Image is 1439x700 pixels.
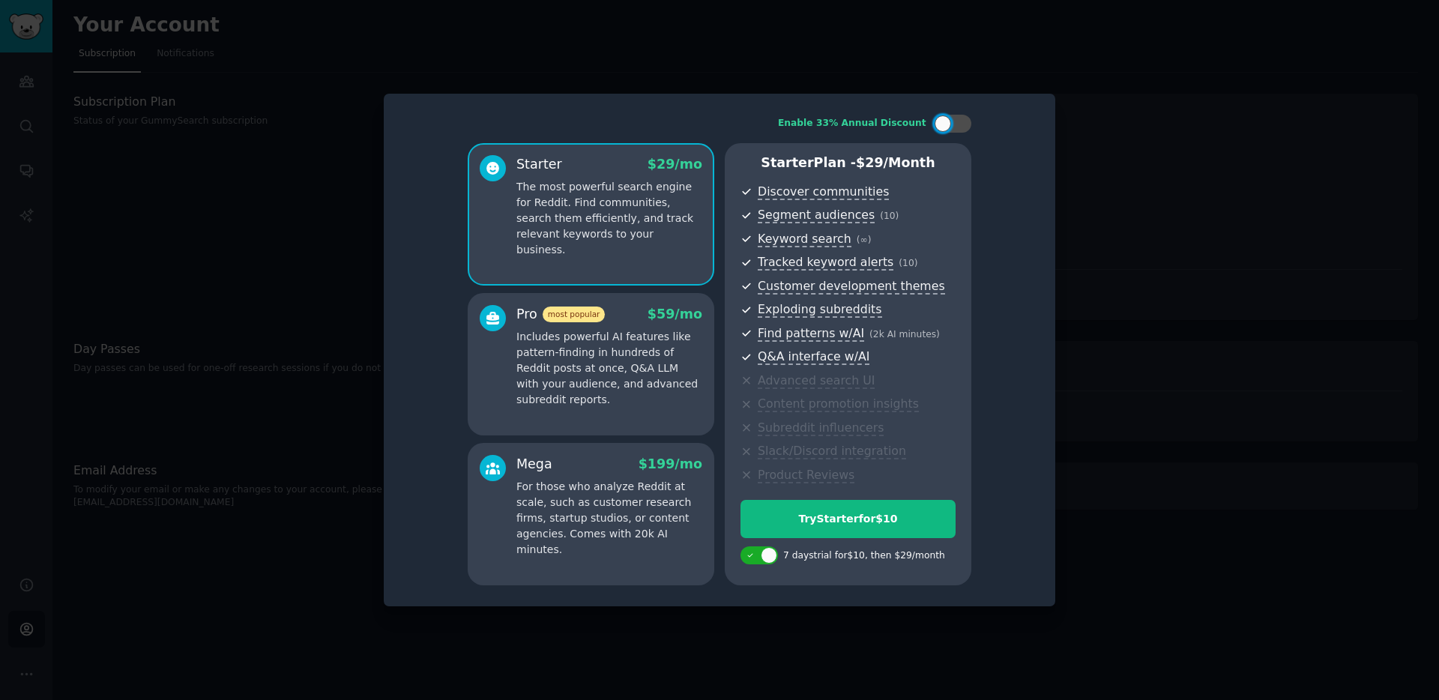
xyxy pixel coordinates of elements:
span: Keyword search [758,232,851,247]
span: Q&A interface w/AI [758,349,869,365]
span: Advanced search UI [758,373,875,389]
span: most popular [543,307,606,322]
span: $ 29 /mo [648,157,702,172]
span: ( 10 ) [899,258,917,268]
div: Mega [516,455,552,474]
span: Subreddit influencers [758,420,884,436]
span: Find patterns w/AI [758,326,864,342]
span: Slack/Discord integration [758,444,906,459]
span: Customer development themes [758,279,945,295]
p: Includes powerful AI features like pattern-finding in hundreds of Reddit posts at once, Q&A LLM w... [516,329,702,408]
span: Tracked keyword alerts [758,255,893,271]
div: Enable 33% Annual Discount [778,117,926,130]
span: $ 59 /mo [648,307,702,322]
span: Segment audiences [758,208,875,223]
span: Content promotion insights [758,396,919,412]
p: The most powerful search engine for Reddit. Find communities, search them efficiently, and track ... [516,179,702,258]
div: 7 days trial for $10 , then $ 29 /month [783,549,945,563]
div: Try Starter for $10 [741,511,955,527]
p: For those who analyze Reddit at scale, such as customer research firms, startup studios, or conte... [516,479,702,558]
span: ( ∞ ) [857,235,872,245]
button: TryStarterfor$10 [740,500,956,538]
div: Starter [516,155,562,174]
span: $ 199 /mo [639,456,702,471]
span: Discover communities [758,184,889,200]
span: ( 2k AI minutes ) [869,329,940,340]
span: Product Reviews [758,468,854,483]
span: Exploding subreddits [758,302,881,318]
div: Pro [516,305,605,324]
p: Starter Plan - [740,154,956,172]
span: ( 10 ) [880,211,899,221]
span: $ 29 /month [856,155,935,170]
